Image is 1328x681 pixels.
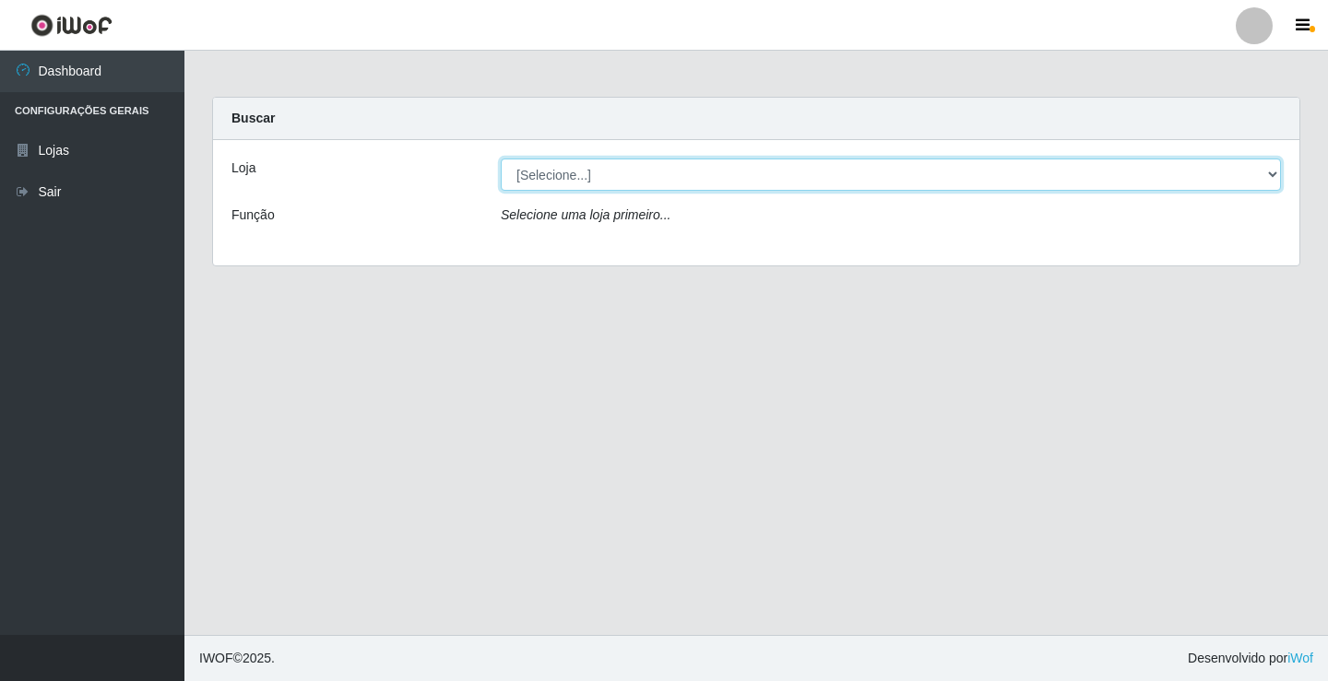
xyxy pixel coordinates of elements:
[231,205,275,225] label: Função
[231,111,275,125] strong: Buscar
[30,14,113,37] img: CoreUI Logo
[199,651,233,665] span: IWOF
[1287,651,1313,665] a: iWof
[501,207,670,222] i: Selecione uma loja primeiro...
[1188,649,1313,668] span: Desenvolvido por
[199,649,275,668] span: © 2025 .
[231,159,255,178] label: Loja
